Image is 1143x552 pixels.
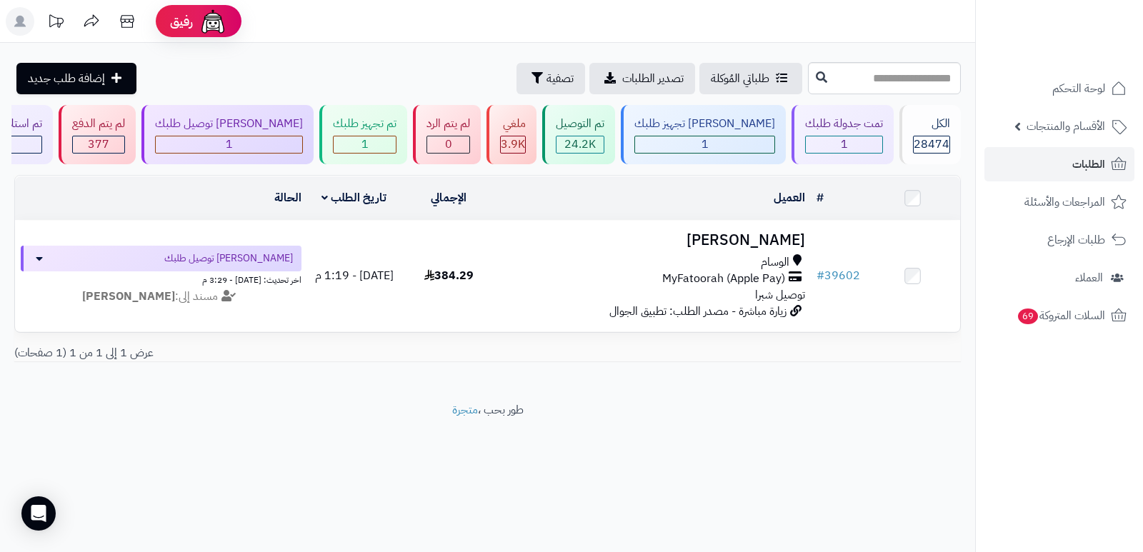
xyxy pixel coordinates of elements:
[1017,306,1105,326] span: السلات المتروكة
[226,136,233,153] span: 1
[789,105,897,164] a: تمت جدولة طلبك 1
[913,116,950,132] div: الكل
[984,223,1134,257] a: طلبات الإرجاع
[817,267,860,284] a: #39602
[28,70,105,87] span: إضافة طلب جديد
[622,70,684,87] span: تصدير الطلبات
[56,105,139,164] a: لم يتم الدفع 377
[806,136,882,153] div: 1
[21,271,301,286] div: اخر تحديث: [DATE] - 3:29 م
[431,189,466,206] a: الإجمالي
[410,105,484,164] a: لم يتم الرد 0
[361,136,369,153] span: 1
[1072,154,1105,174] span: الطلبات
[21,496,56,531] div: Open Intercom Messenger
[662,271,785,287] span: MyFatoorah (Apple Pay)
[500,116,526,132] div: ملغي
[556,116,604,132] div: تم التوصيل
[984,298,1134,333] a: السلات المتروكة69
[618,105,789,164] a: [PERSON_NAME] تجهيز طلبك 1
[1075,268,1103,288] span: العملاء
[1017,308,1039,325] span: 69
[984,185,1134,219] a: المراجعات والأسئلة
[424,267,474,284] span: 384.29
[199,7,227,36] img: ai-face.png
[1046,11,1129,41] img: logo-2.png
[72,116,125,132] div: لم يتم الدفع
[635,136,774,153] div: 1
[4,345,488,361] div: عرض 1 إلى 1 من 1 (1 صفحات)
[501,136,525,153] span: 3.9K
[984,71,1134,106] a: لوحة التحكم
[841,136,848,153] span: 1
[501,136,525,153] div: 3880
[755,286,805,303] span: توصيل شبرا
[155,116,303,132] div: [PERSON_NAME] توصيل طلبك
[452,401,478,418] a: متجرة
[539,105,618,164] a: تم التوصيل 24.2K
[1024,192,1105,212] span: المراجعات والأسئلة
[316,105,410,164] a: تم تجهيز طلبك 1
[516,63,585,94] button: تصفية
[38,7,74,39] a: تحديثات المنصة
[164,251,293,266] span: [PERSON_NAME] توصيل طلبك
[914,136,949,153] span: 28474
[73,136,124,153] div: 377
[1047,230,1105,250] span: طلبات الإرجاع
[484,105,539,164] a: ملغي 3.9K
[1027,116,1105,136] span: الأقسام والمنتجات
[156,136,302,153] div: 1
[170,13,193,30] span: رفيق
[82,288,175,305] strong: [PERSON_NAME]
[634,116,775,132] div: [PERSON_NAME] تجهيز طلبك
[333,116,396,132] div: تم تجهيز طلبك
[984,261,1134,295] a: العملاء
[315,267,394,284] span: [DATE] - 1:19 م
[445,136,452,153] span: 0
[897,105,964,164] a: الكل28474
[556,136,604,153] div: 24213
[139,105,316,164] a: [PERSON_NAME] توصيل طلبك 1
[609,303,787,320] span: زيارة مباشرة - مصدر الطلب: تطبيق الجوال
[761,254,789,271] span: الوسام
[546,70,574,87] span: تصفية
[427,136,469,153] div: 0
[501,232,805,249] h3: [PERSON_NAME]
[88,136,109,153] span: 377
[702,136,709,153] span: 1
[334,136,396,153] div: 1
[711,70,769,87] span: طلباتي المُوكلة
[699,63,802,94] a: طلباتي المُوكلة
[321,189,386,206] a: تاريخ الطلب
[10,288,312,305] div: مسند إلى:
[984,147,1134,181] a: الطلبات
[774,189,805,206] a: العميل
[805,116,883,132] div: تمت جدولة طلبك
[274,189,301,206] a: الحالة
[426,116,470,132] div: لم يتم الرد
[817,189,824,206] a: #
[589,63,695,94] a: تصدير الطلبات
[564,136,596,153] span: 24.2K
[1052,79,1105,99] span: لوحة التحكم
[16,63,136,94] a: إضافة طلب جديد
[817,267,824,284] span: #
